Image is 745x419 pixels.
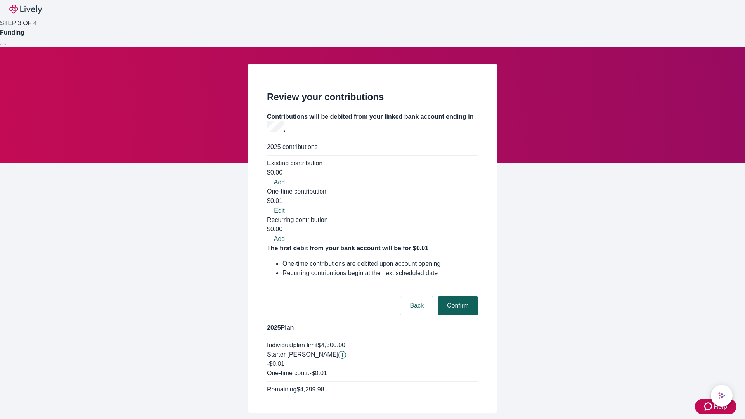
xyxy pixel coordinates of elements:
div: $0.01 [267,196,478,206]
div: $0.00 [267,168,478,177]
button: Confirm [438,296,478,315]
span: Individual plan limit [267,342,318,348]
button: Add [267,178,292,187]
span: $4,299.98 [296,386,324,393]
img: Lively [9,5,42,14]
li: Recurring contributions begin at the next scheduled date [282,268,478,278]
h2: Review your contributions [267,90,478,104]
span: Help [714,402,727,411]
span: - $0.01 [309,370,327,376]
button: Lively will contribute $0.01 to establish your account [338,351,346,359]
div: One-time contribution [267,187,478,196]
svg: Lively AI Assistant [718,392,726,400]
span: Starter [PERSON_NAME] [267,351,338,358]
button: Zendesk support iconHelp [695,399,736,414]
svg: Starter penny details [338,351,346,359]
button: Add [267,234,292,244]
div: Recurring contribution [267,215,478,225]
span: Remaining [267,386,296,393]
span: $4,300.00 [318,342,345,348]
h4: 2025 Plan [267,323,478,332]
li: One-time contributions are debited upon account opening [282,259,478,268]
button: chat [711,385,733,407]
span: One-time contr. [267,370,309,376]
button: Back [400,296,433,315]
span: -$0.01 [267,360,284,367]
div: 2025 contributions [267,142,478,152]
div: $0.00 [267,225,478,234]
button: Edit [267,206,292,215]
svg: Zendesk support icon [704,402,714,411]
div: Existing contribution [267,159,478,168]
h4: Contributions will be debited from your linked bank account ending in . [267,112,478,134]
strong: The first debit from your bank account will be for $0.01 [267,245,428,251]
